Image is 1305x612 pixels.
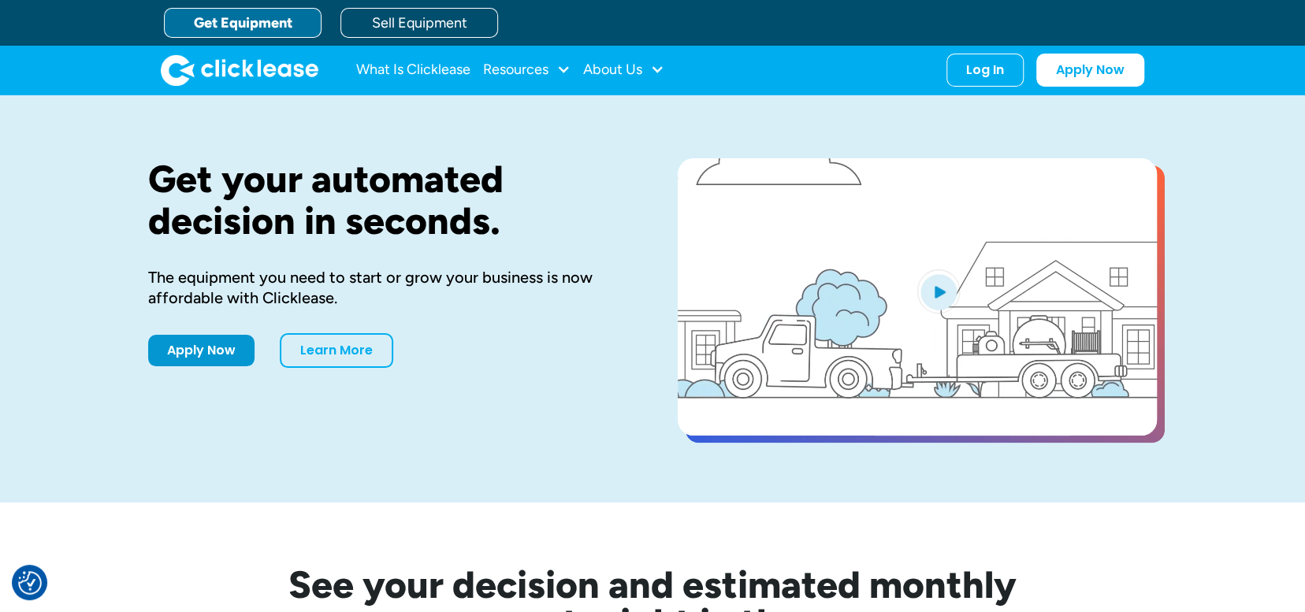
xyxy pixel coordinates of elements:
[340,8,498,38] a: Sell Equipment
[164,8,322,38] a: Get Equipment
[18,571,42,595] img: Revisit consent button
[917,269,960,313] img: Blue play button logo on a light blue circular background
[583,54,664,86] div: About Us
[356,54,470,86] a: What Is Clicklease
[161,54,318,86] a: home
[18,571,42,595] button: Consent Preferences
[148,267,627,308] div: The equipment you need to start or grow your business is now affordable with Clicklease.
[678,158,1157,436] a: open lightbox
[1036,54,1144,87] a: Apply Now
[483,54,571,86] div: Resources
[966,62,1004,78] div: Log In
[161,54,318,86] img: Clicklease logo
[280,333,393,368] a: Learn More
[148,335,255,366] a: Apply Now
[148,158,627,242] h1: Get your automated decision in seconds.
